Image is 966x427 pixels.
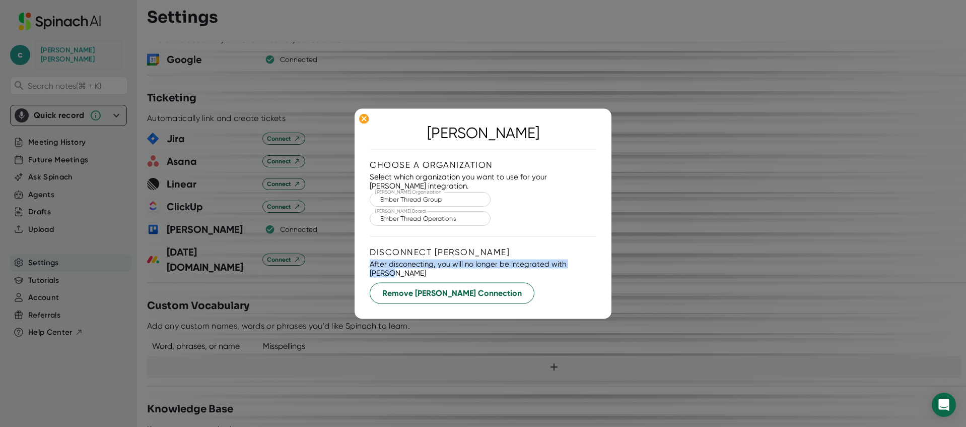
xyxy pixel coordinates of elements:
[370,192,491,207] div: Select a organization
[378,194,482,205] input: Trello Organization
[382,287,522,299] span: Remove [PERSON_NAME] Connection
[370,211,491,226] div: Select a board
[370,259,596,277] div: After disconecting, you will no longer be integrated with [PERSON_NAME]
[378,213,482,224] input: Trello Board
[370,159,596,169] div: Choose a organization
[370,247,596,257] div: Disconnect [PERSON_NAME]
[932,393,956,417] div: Open Intercom Messenger
[370,282,534,303] button: Remove [PERSON_NAME] Connection
[370,172,596,190] div: Select which organization you want to use for your [PERSON_NAME] integration.
[427,124,539,141] div: [PERSON_NAME]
